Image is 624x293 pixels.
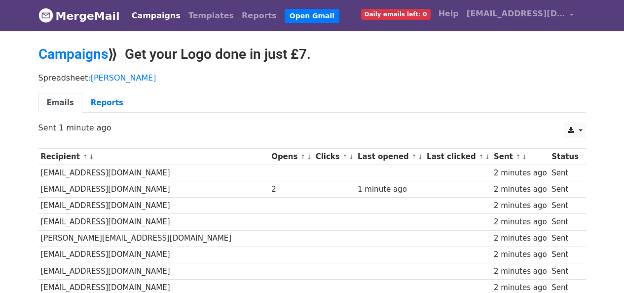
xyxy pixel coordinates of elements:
[485,153,490,161] a: ↓
[549,263,581,279] td: Sent
[184,6,238,26] a: Templates
[269,149,313,165] th: Opens
[494,167,547,179] div: 2 minutes ago
[522,153,527,161] a: ↓
[38,93,82,113] a: Emails
[128,6,184,26] a: Campaigns
[549,181,581,198] td: Sent
[38,46,108,62] a: Campaigns
[361,9,431,20] span: Daily emails left: 0
[38,73,586,83] p: Spreadsheet:
[38,149,269,165] th: Recipient
[494,200,547,211] div: 2 minutes ago
[342,153,348,161] a: ↑
[358,184,422,195] div: 1 minute ago
[549,165,581,181] td: Sent
[424,149,491,165] th: Last clicked
[38,123,586,133] p: Sent 1 minute ago
[549,149,581,165] th: Status
[411,153,417,161] a: ↑
[89,153,94,161] a: ↓
[306,153,312,161] a: ↓
[549,198,581,214] td: Sent
[435,4,463,24] a: Help
[355,149,424,165] th: Last opened
[38,214,269,230] td: [EMAIL_ADDRESS][DOMAIN_NAME]
[463,4,578,27] a: [EMAIL_ADDRESS][DOMAIN_NAME]
[494,216,547,228] div: 2 minutes ago
[491,149,549,165] th: Sent
[38,181,269,198] td: [EMAIL_ADDRESS][DOMAIN_NAME]
[349,153,354,161] a: ↓
[478,153,484,161] a: ↑
[300,153,306,161] a: ↑
[38,165,269,181] td: [EMAIL_ADDRESS][DOMAIN_NAME]
[494,266,547,277] div: 2 minutes ago
[38,263,269,279] td: [EMAIL_ADDRESS][DOMAIN_NAME]
[82,153,88,161] a: ↑
[494,249,547,260] div: 2 minutes ago
[357,4,435,24] a: Daily emails left: 0
[82,93,132,113] a: Reports
[515,153,521,161] a: ↑
[549,214,581,230] td: Sent
[313,149,355,165] th: Clicks
[38,198,269,214] td: [EMAIL_ADDRESS][DOMAIN_NAME]
[271,184,311,195] div: 2
[91,73,156,83] a: [PERSON_NAME]
[285,9,339,23] a: Open Gmail
[38,5,120,26] a: MergeMail
[38,46,586,63] h2: ⟫ Get your Logo done in just £7.
[494,233,547,244] div: 2 minutes ago
[467,8,565,20] span: [EMAIL_ADDRESS][DOMAIN_NAME]
[38,247,269,263] td: [EMAIL_ADDRESS][DOMAIN_NAME]
[494,184,547,195] div: 2 minutes ago
[38,8,53,23] img: MergeMail logo
[549,247,581,263] td: Sent
[549,230,581,247] td: Sent
[418,153,423,161] a: ↓
[38,230,269,247] td: [PERSON_NAME][EMAIL_ADDRESS][DOMAIN_NAME]
[238,6,281,26] a: Reports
